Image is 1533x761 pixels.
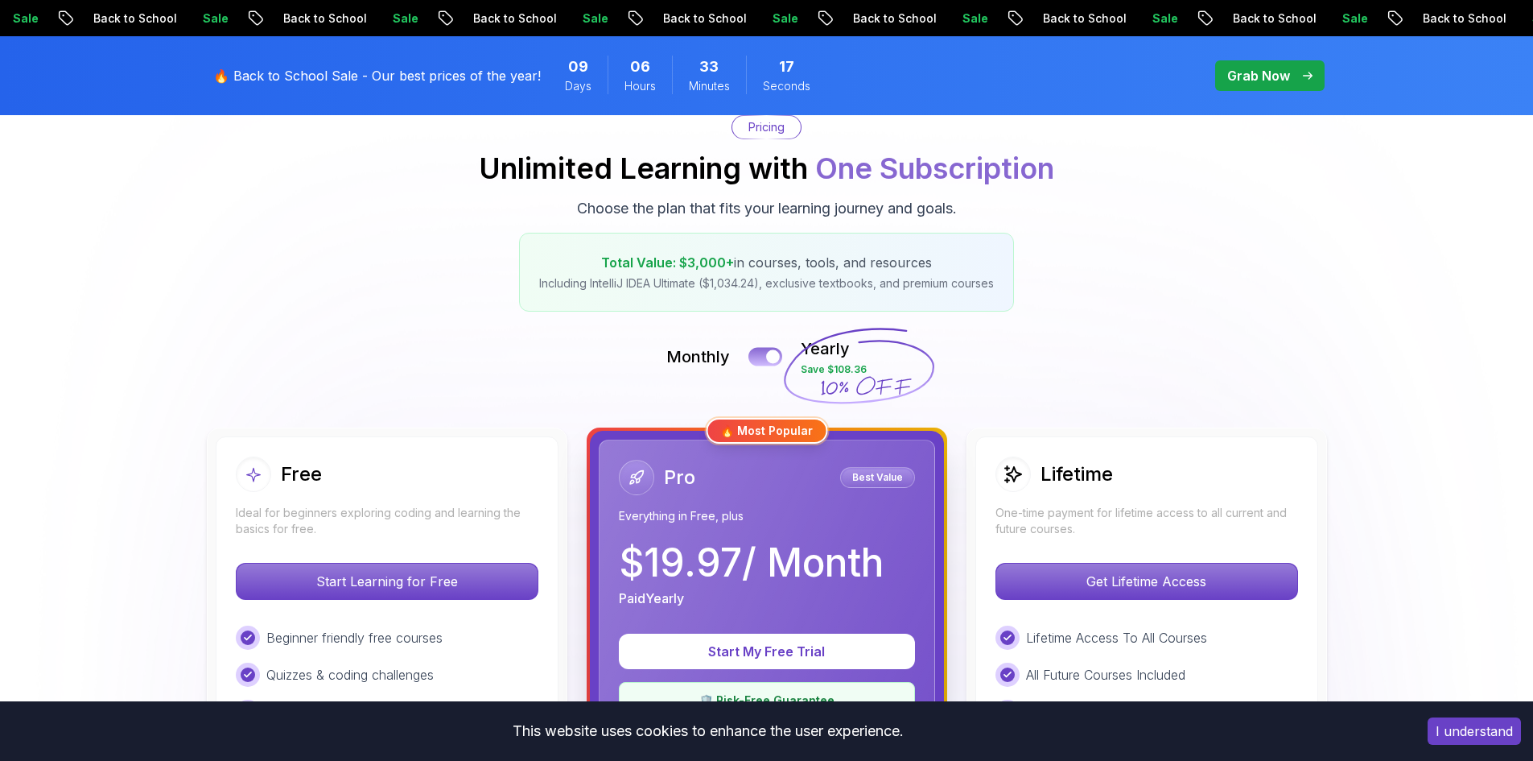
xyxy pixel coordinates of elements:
p: Choose the plan that fits your learning journey and goals. [577,197,957,220]
span: 9 Days [568,56,588,78]
p: Sale [1420,10,1471,27]
p: Lifetime Access To All Courses [1026,628,1207,647]
h2: Pro [664,465,695,490]
p: Sale [470,10,521,27]
span: Minutes [689,78,730,94]
span: Seconds [763,78,810,94]
span: One Subscription [815,151,1054,186]
p: Start My Free Trial [638,642,896,661]
p: 🛡️ Risk-Free Guarantee [629,693,905,709]
p: Grab Now [1227,66,1290,85]
a: Start My Free Trial [619,643,915,660]
p: in courses, tools, and resources [539,253,994,272]
p: Sale [280,10,332,27]
p: All Future Courses Included [1026,665,1185,684]
p: Back to School [361,10,470,27]
a: Get Lifetime Access [995,573,1298,589]
p: Quizzes & coding challenges [266,665,434,684]
span: 17 Seconds [779,56,794,78]
p: $ 19.97 / Month [619,544,884,582]
p: 🔥 Back to School Sale - Our best prices of the year! [213,66,541,85]
span: Hours [624,78,656,94]
p: Monthly [666,345,730,368]
p: Including IntelliJ IDEA Ultimate ($1,034.24), exclusive textbooks, and premium courses [539,275,994,292]
button: Start Learning for Free [236,563,538,600]
h2: Unlimited Learning with [479,152,1054,184]
p: Back to School [1120,10,1230,27]
span: 6 Hours [630,56,650,78]
p: Sale [850,10,901,27]
p: Sale [660,10,711,27]
h2: Free [281,461,322,487]
span: 33 Minutes [699,56,719,78]
button: Get Lifetime Access [995,563,1298,600]
p: One-time payment for lifetime access to all current and future courses. [995,505,1298,537]
p: Back to School [171,10,280,27]
p: Sale [1230,10,1281,27]
p: Back to School [740,10,850,27]
p: Back to School [930,10,1040,27]
p: Sale [90,10,142,27]
p: Sale [1040,10,1091,27]
p: Everything in Free, plus [619,508,915,524]
span: Days [565,78,591,94]
button: Accept cookies [1428,718,1521,745]
div: This website uses cookies to enhance the user experience. [12,713,1403,749]
p: Beginner friendly free courses [266,628,443,647]
p: Pricing [748,119,785,135]
p: Get Lifetime Access [996,564,1297,599]
h2: Lifetime [1041,461,1113,487]
p: Ideal for beginners exploring coding and learning the basics for free. [236,505,538,537]
button: Start My Free Trial [619,634,915,669]
a: Start Learning for Free [236,573,538,589]
p: Best Value [843,469,913,486]
p: Paid Yearly [619,589,684,608]
span: Total Value: $3,000+ [601,254,734,271]
p: Back to School [1310,10,1420,27]
p: Back to School [550,10,660,27]
p: Start Learning for Free [237,564,538,599]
